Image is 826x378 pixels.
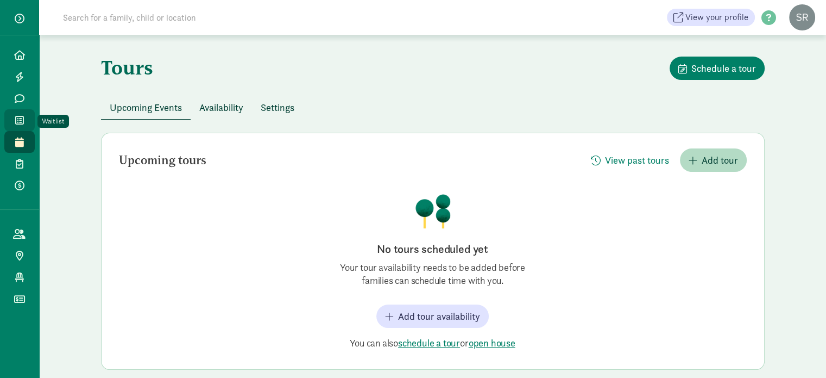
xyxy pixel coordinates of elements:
a: View your profile [667,9,755,26]
button: Add tour availability [376,305,489,328]
button: Availability [191,96,252,119]
a: View past tours [582,154,678,167]
span: Add tour [702,153,738,168]
span: Upcoming Events [110,100,182,115]
iframe: Chat Widget [772,326,826,378]
div: Waitlist [42,116,65,127]
p: You can also or [324,337,541,350]
button: Settings [252,96,303,119]
span: Availability [199,100,243,115]
button: View past tours [582,148,678,172]
button: Schedule a tour [670,57,765,80]
button: open house [469,337,515,350]
button: Add tour [680,148,747,172]
span: View past tours [605,153,669,168]
span: View your profile [685,11,748,24]
button: schedule a tour [398,337,460,350]
span: Schedule a tour [691,61,756,76]
h2: Upcoming tours [119,154,206,167]
img: illustration-trees.png [414,194,451,228]
button: Upcoming Events [101,96,191,119]
span: Settings [261,100,294,115]
h1: Tours [101,57,153,78]
span: Add tour availability [398,309,480,324]
p: Your tour availability needs to be added before families can schedule time with you. [324,261,541,287]
input: Search for a family, child or location [56,7,361,28]
h2: No tours scheduled yet [324,241,541,257]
